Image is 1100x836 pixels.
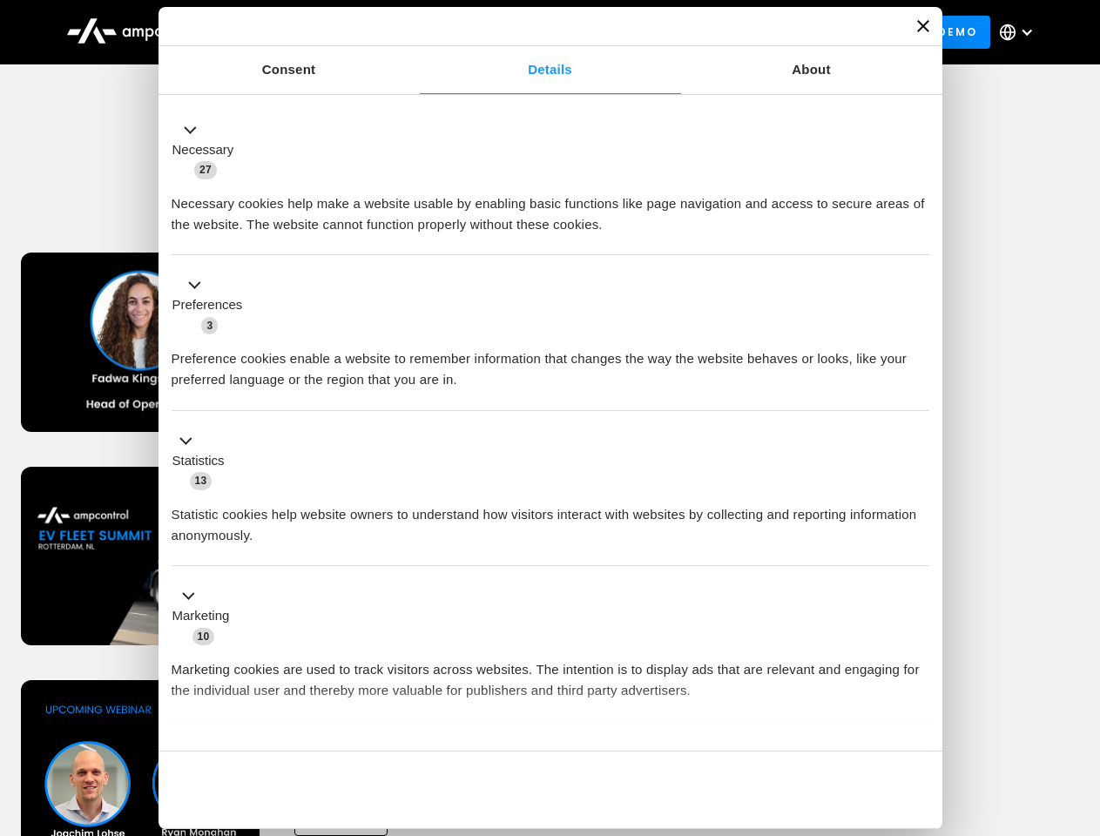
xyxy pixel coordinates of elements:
button: Preferences (3) [172,275,253,336]
label: Necessary [172,140,234,160]
span: 10 [192,628,215,645]
div: Necessary cookies help make a website usable by enabling basic functions like page navigation and... [172,180,929,235]
div: Marketing cookies are used to track visitors across websites. The intention is to display ads tha... [172,646,929,701]
span: 27 [194,161,217,179]
div: Statistic cookies help website owners to understand how visitors interact with websites by collec... [172,491,929,546]
button: Close banner [917,20,929,32]
a: Details [420,46,681,94]
span: 2 [287,744,304,761]
label: Marketing [172,606,230,626]
button: Necessary (27) [172,119,245,180]
label: Preferences [172,295,243,315]
a: Consent [159,46,420,94]
a: About [681,46,942,94]
span: 3 [201,317,218,334]
button: Marketing (10) [172,586,240,647]
button: Unclassified (2) [172,741,314,763]
button: Okay [678,765,928,815]
label: Statistics [172,451,225,471]
h1: Upcoming Webinars [21,176,1080,218]
button: Statistics (13) [172,430,235,491]
span: 13 [190,472,213,489]
div: Preference cookies enable a website to remember information that changes the way the website beha... [172,335,929,390]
